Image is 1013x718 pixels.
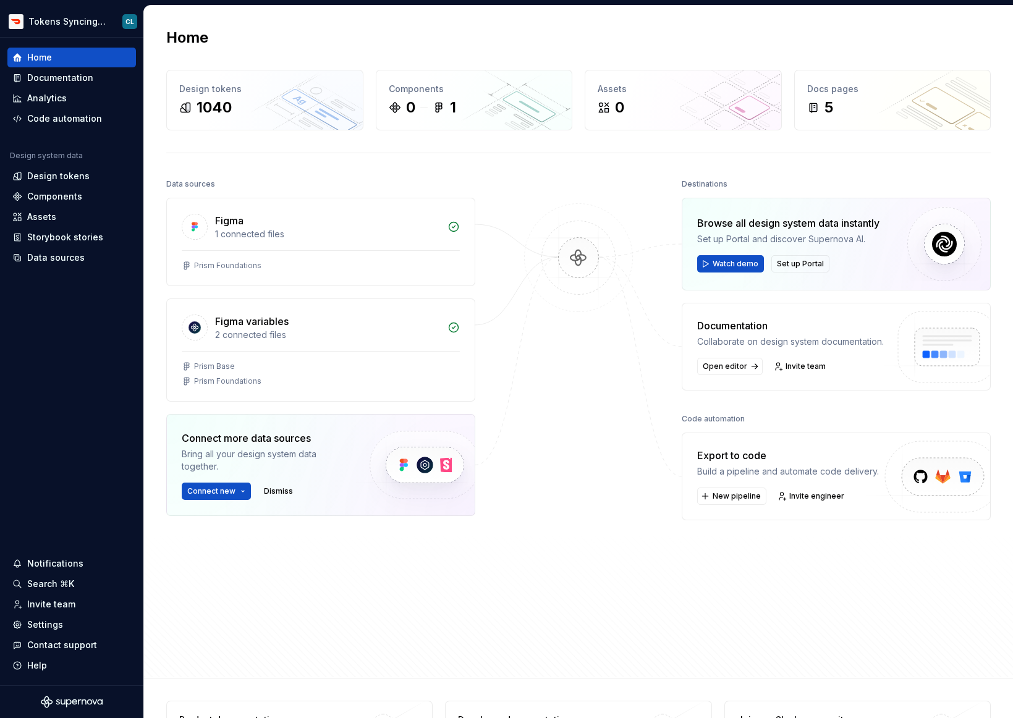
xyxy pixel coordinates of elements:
[7,109,136,129] a: Code automation
[27,51,52,64] div: Home
[450,98,456,117] div: 1
[615,98,624,117] div: 0
[197,98,232,117] div: 1040
[7,187,136,206] a: Components
[194,361,235,371] div: Prism Base
[27,112,102,125] div: Code automation
[697,488,766,505] button: New pipeline
[713,259,758,269] span: Watch demo
[7,68,136,88] a: Documentation
[264,486,293,496] span: Dismiss
[215,213,244,228] div: Figma
[41,696,103,708] svg: Supernova Logo
[7,635,136,655] button: Contact support
[125,17,134,27] div: CL
[682,175,727,193] div: Destinations
[27,557,83,570] div: Notifications
[187,486,235,496] span: Connect new
[585,70,782,130] a: Assets0
[166,298,475,402] a: Figma variables2 connected filesPrism BasePrism Foundations
[794,70,991,130] a: Docs pages5
[27,578,74,590] div: Search ⌘K
[7,594,136,614] a: Invite team
[166,198,475,286] a: Figma1 connected filesPrism Foundations
[27,231,103,243] div: Storybook stories
[166,175,215,193] div: Data sources
[215,329,440,341] div: 2 connected files
[697,255,764,272] button: Watch demo
[697,358,763,375] a: Open editor
[697,465,879,478] div: Build a pipeline and automate code delivery.
[598,83,769,95] div: Assets
[7,227,136,247] a: Storybook stories
[777,259,824,269] span: Set up Portal
[10,151,83,161] div: Design system data
[786,361,826,371] span: Invite team
[824,98,833,117] div: 5
[27,639,97,651] div: Contact support
[7,248,136,268] a: Data sources
[713,491,761,501] span: New pipeline
[7,615,136,635] a: Settings
[2,8,141,35] button: Tokens Syncing TestCL
[7,656,136,675] button: Help
[7,166,136,186] a: Design tokens
[389,83,560,95] div: Components
[28,15,108,28] div: Tokens Syncing Test
[7,554,136,573] button: Notifications
[697,318,884,333] div: Documentation
[774,488,850,505] a: Invite engineer
[179,83,350,95] div: Design tokens
[27,72,93,84] div: Documentation
[406,98,415,117] div: 0
[9,14,23,29] img: bd52d190-91a7-4889-9e90-eccda45865b1.png
[7,574,136,594] button: Search ⌘K
[166,70,363,130] a: Design tokens1040
[703,361,747,371] span: Open editor
[770,358,831,375] a: Invite team
[7,88,136,108] a: Analytics
[27,190,82,203] div: Components
[27,92,67,104] div: Analytics
[27,251,85,264] div: Data sources
[182,431,349,446] div: Connect more data sources
[771,255,829,272] button: Set up Portal
[807,83,978,95] div: Docs pages
[27,619,63,631] div: Settings
[166,28,208,48] h2: Home
[194,261,261,271] div: Prism Foundations
[697,448,879,463] div: Export to code
[7,207,136,227] a: Assets
[27,598,75,610] div: Invite team
[194,376,261,386] div: Prism Foundations
[215,314,289,329] div: Figma variables
[697,336,884,348] div: Collaborate on design system documentation.
[258,483,299,500] button: Dismiss
[697,216,879,230] div: Browse all design system data instantly
[215,228,440,240] div: 1 connected files
[697,233,879,245] div: Set up Portal and discover Supernova AI.
[27,211,56,223] div: Assets
[682,410,745,428] div: Code automation
[7,48,136,67] a: Home
[27,659,47,672] div: Help
[182,448,349,473] div: Bring all your design system data together.
[27,170,90,182] div: Design tokens
[182,483,251,500] button: Connect new
[376,70,573,130] a: Components01
[789,491,844,501] span: Invite engineer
